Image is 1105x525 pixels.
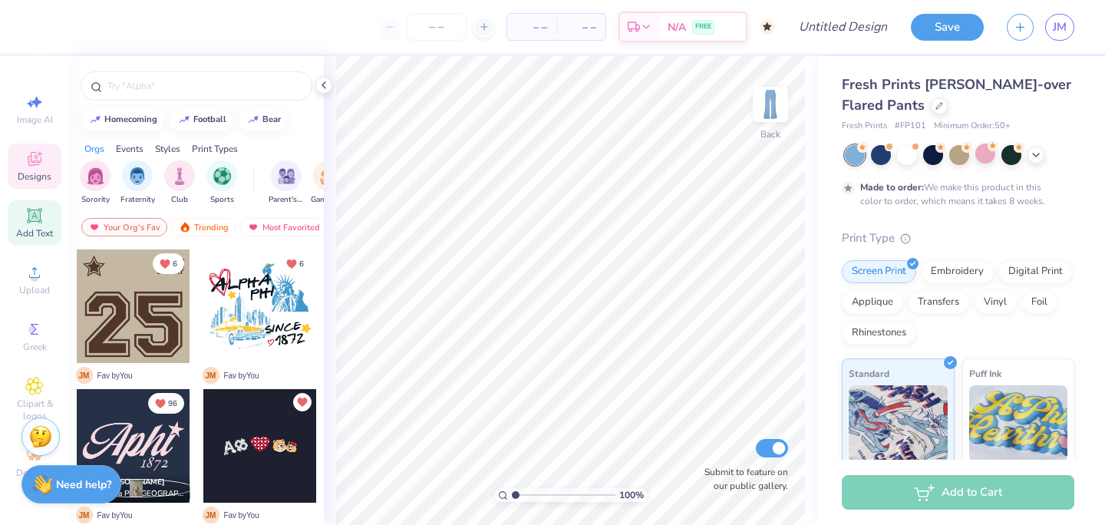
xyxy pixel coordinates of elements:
[269,194,304,206] span: Parent's Weekend
[104,115,157,124] div: homecoming
[247,115,259,124] img: trend_line.gif
[974,291,1017,314] div: Vinyl
[170,108,233,131] button: football
[311,160,346,206] div: filter for Game Day
[23,341,47,353] span: Greek
[76,507,93,523] span: J M
[203,507,219,523] span: J M
[87,167,104,185] img: Sorority Image
[842,120,887,133] span: Fresh Prints
[842,260,916,283] div: Screen Print
[239,108,288,131] button: bear
[407,13,467,41] input: – –
[172,218,236,236] div: Trending
[116,142,143,156] div: Events
[668,19,686,35] span: N/A
[80,160,110,206] div: filter for Sorority
[755,89,786,120] img: Back
[88,222,101,233] img: most_fav.gif
[18,170,51,183] span: Designs
[566,19,596,35] span: – –
[106,78,302,94] input: Try "Alpha"
[969,385,1068,462] img: Puff Ink
[17,114,53,126] span: Image AI
[155,142,180,156] div: Styles
[56,477,111,492] strong: Need help?
[262,115,281,124] div: bear
[171,167,188,185] img: Club Image
[206,160,237,206] button: filter button
[278,167,295,185] img: Parent's Weekend Image
[224,510,259,521] span: Fav by You
[192,142,238,156] div: Print Types
[129,167,146,185] img: Fraternity Image
[311,194,346,206] span: Game Day
[171,194,188,206] span: Club
[120,160,155,206] div: filter for Fraternity
[860,181,924,193] strong: Made to order:
[311,160,346,206] button: filter button
[921,260,994,283] div: Embroidery
[842,291,903,314] div: Applique
[842,229,1074,247] div: Print Type
[89,115,101,124] img: trend_line.gif
[16,227,53,239] span: Add Text
[168,400,177,408] span: 96
[1053,18,1067,36] span: JM
[81,194,110,206] span: Sorority
[16,467,53,479] span: Decorate
[193,115,226,124] div: football
[269,160,304,206] button: filter button
[120,194,155,206] span: Fraternity
[247,222,259,233] img: most_fav.gif
[153,253,184,274] button: Unlike
[895,120,926,133] span: # FP101
[696,465,788,493] label: Submit to feature on our public gallery.
[101,477,165,487] span: [PERSON_NAME]
[860,180,1049,208] div: We make this product in this color to order, which means it takes 8 weeks.
[911,14,984,41] button: Save
[842,322,916,345] div: Rhinestones
[80,160,110,206] button: filter button
[695,21,711,32] span: FREE
[240,218,327,236] div: Most Favorited
[619,488,644,502] span: 100 %
[998,260,1073,283] div: Digital Print
[81,108,164,131] button: homecoming
[178,115,190,124] img: trend_line.gif
[101,488,184,500] span: Alpha Phi, [GEOGRAPHIC_DATA][US_STATE], [PERSON_NAME]
[760,127,780,141] div: Back
[934,120,1011,133] span: Minimum Order: 50 +
[120,160,155,206] button: filter button
[516,19,547,35] span: – –
[320,167,338,185] img: Game Day Image
[293,393,312,411] button: Unlike
[279,253,311,274] button: Unlike
[299,260,304,268] span: 6
[76,367,93,384] span: J M
[213,167,231,185] img: Sports Image
[787,12,899,42] input: Untitled Design
[1021,291,1057,314] div: Foil
[908,291,969,314] div: Transfers
[148,393,184,414] button: Unlike
[8,398,61,422] span: Clipart & logos
[969,365,1001,381] span: Puff Ink
[206,160,237,206] div: filter for Sports
[179,222,191,233] img: trending.gif
[210,194,234,206] span: Sports
[269,160,304,206] div: filter for Parent's Weekend
[203,367,219,384] span: J M
[842,75,1071,114] span: Fresh Prints [PERSON_NAME]-over Flared Pants
[1045,14,1074,41] a: JM
[19,284,50,296] span: Upload
[84,142,104,156] div: Orgs
[97,510,133,521] span: Fav by You
[97,370,133,381] span: Fav by You
[849,365,889,381] span: Standard
[164,160,195,206] button: filter button
[81,218,167,236] div: Your Org's Fav
[224,370,259,381] span: Fav by You
[849,385,948,462] img: Standard
[164,160,195,206] div: filter for Club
